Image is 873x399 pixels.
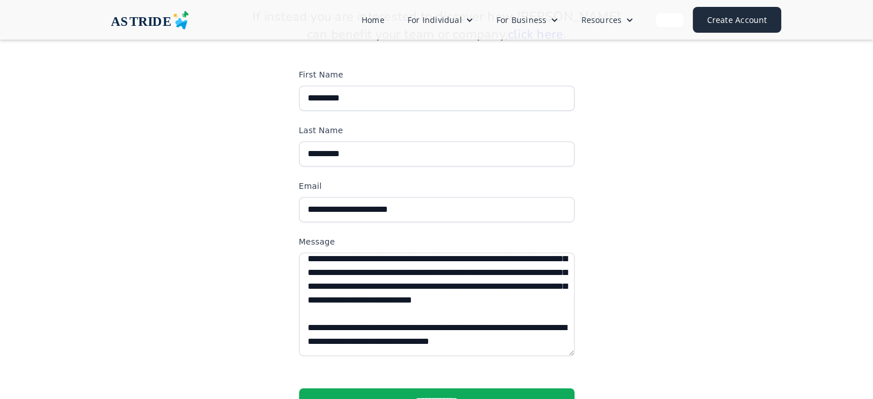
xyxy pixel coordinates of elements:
[408,14,462,26] div: For Individual
[569,9,645,30] div: Resources
[485,9,570,30] div: For Business
[350,9,396,30] a: Home
[396,9,485,30] div: For Individual
[693,7,781,33] a: Create Account
[299,125,575,137] label: Last Name
[299,236,575,248] label: Message
[508,26,563,43] a: click here
[581,14,622,26] div: Resources
[299,69,575,81] label: First Name
[299,180,575,192] label: Email
[496,14,547,26] div: For Business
